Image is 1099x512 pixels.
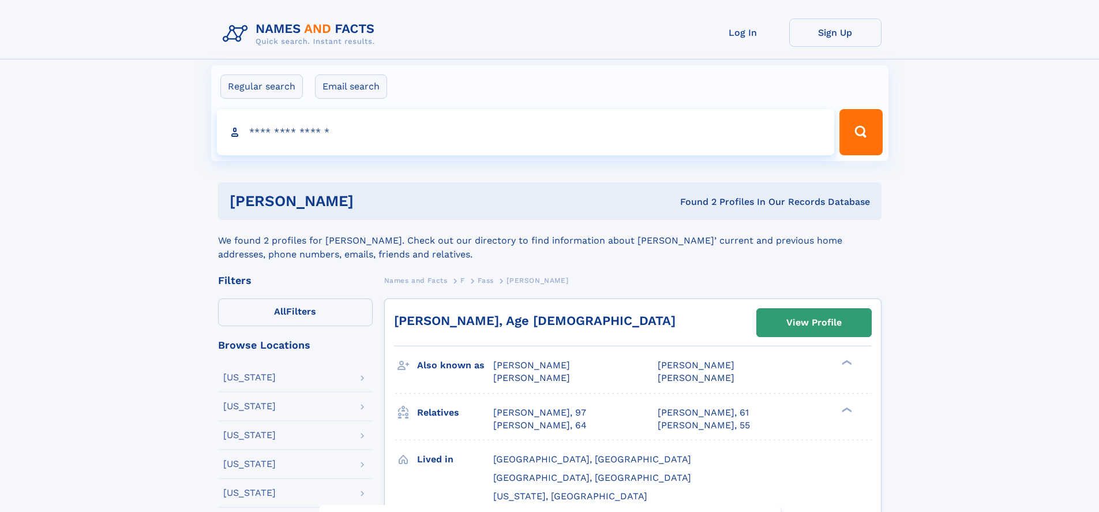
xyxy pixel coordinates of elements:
[460,276,465,285] span: F
[223,402,276,411] div: [US_STATE]
[223,459,276,469] div: [US_STATE]
[218,220,882,261] div: We found 2 profiles for [PERSON_NAME]. Check out our directory to find information about [PERSON_...
[217,109,835,155] input: search input
[839,109,882,155] button: Search Button
[220,74,303,99] label: Regular search
[417,403,493,423] h3: Relatives
[384,273,448,287] a: Names and Facts
[223,488,276,498] div: [US_STATE]
[493,454,691,465] span: [GEOGRAPHIC_DATA], [GEOGRAPHIC_DATA]
[460,273,465,287] a: F
[218,275,373,286] div: Filters
[493,419,587,432] a: [PERSON_NAME], 64
[697,18,789,47] a: Log In
[507,276,568,285] span: [PERSON_NAME]
[493,491,647,502] span: [US_STATE], [GEOGRAPHIC_DATA]
[493,406,586,419] a: [PERSON_NAME], 97
[658,419,750,432] a: [PERSON_NAME], 55
[786,309,842,336] div: View Profile
[315,74,387,99] label: Email search
[757,309,871,337] a: View Profile
[223,431,276,440] div: [US_STATE]
[658,406,749,419] a: [PERSON_NAME], 61
[658,360,734,371] span: [PERSON_NAME]
[394,313,676,328] a: [PERSON_NAME], Age [DEMOGRAPHIC_DATA]
[658,372,734,383] span: [PERSON_NAME]
[493,472,691,483] span: [GEOGRAPHIC_DATA], [GEOGRAPHIC_DATA]
[417,450,493,469] h3: Lived in
[839,406,853,413] div: ❯
[789,18,882,47] a: Sign Up
[230,194,517,208] h1: [PERSON_NAME]
[839,359,853,367] div: ❯
[493,372,570,383] span: [PERSON_NAME]
[218,340,373,350] div: Browse Locations
[493,360,570,371] span: [PERSON_NAME]
[517,196,870,208] div: Found 2 Profiles In Our Records Database
[218,18,384,50] img: Logo Names and Facts
[223,373,276,382] div: [US_STATE]
[218,298,373,326] label: Filters
[478,276,493,285] span: Fass
[478,273,493,287] a: Fass
[417,356,493,375] h3: Also known as
[274,306,286,317] span: All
